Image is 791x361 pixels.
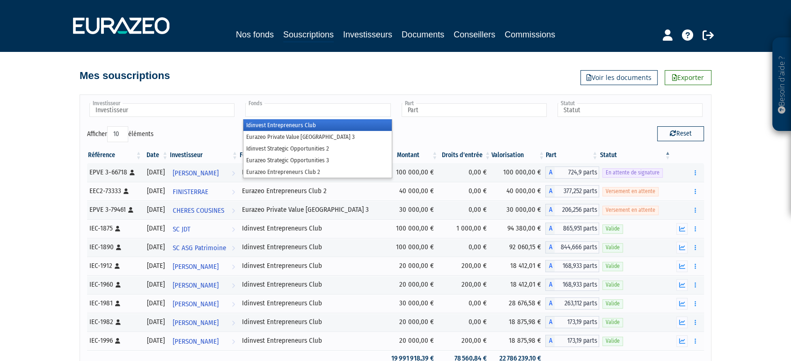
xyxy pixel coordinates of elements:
[169,163,239,182] a: [PERSON_NAME]
[545,241,555,253] span: A
[169,147,239,163] th: Investisseur: activer pour trier la colonne par ordre croissant
[89,224,139,233] div: IEC-1875
[236,28,274,41] a: Nos fonds
[89,336,139,346] div: IEC-1996
[439,313,491,332] td: 0,00 €
[602,168,663,177] span: En attente de signature
[545,166,599,179] div: A - Eurazeo Private Value Europe 3
[243,131,391,143] li: Eurazeo Private Value [GEOGRAPHIC_DATA] 3
[545,185,599,197] div: A - Eurazeo Entrepreneurs Club 2
[146,167,166,177] div: [DATE]
[116,245,121,250] i: [Français] Personne physique
[232,165,235,182] i: Voir l'investisseur
[545,297,555,310] span: A
[545,316,555,328] span: A
[283,28,334,43] a: Souscriptions
[232,239,235,257] i: Voir l'investisseur
[115,263,120,269] i: [Français] Personne physique
[232,296,235,313] i: Voir l'investisseur
[142,147,169,163] th: Date: activer pour trier la colonne par ordre croissant
[555,260,599,272] span: 168,933 parts
[555,223,599,235] span: 865,951 parts
[665,70,711,85] a: Exporter
[602,262,623,271] span: Valide
[384,219,439,238] td: 100 000,00 €
[555,316,599,328] span: 173,19 parts
[146,298,166,308] div: [DATE]
[602,318,623,327] span: Valide
[242,167,381,177] div: Eurazeo Private Value [GEOGRAPHIC_DATA] 3
[146,224,166,233] div: [DATE]
[242,224,381,233] div: Idinvest Entrepreneurs Club
[545,223,555,235] span: A
[384,257,439,275] td: 20 000,00 €
[146,317,166,327] div: [DATE]
[602,299,623,308] span: Valide
[545,166,555,179] span: A
[73,17,169,34] img: 1732889491-logotype_eurazeo_blanc_rvb.png
[89,205,139,215] div: EPVE 3-79461
[439,294,491,313] td: 0,00 €
[243,154,391,166] li: Eurazeo Strategic Opportunities 3
[491,275,545,294] td: 18 412,01 €
[555,335,599,347] span: 173,19 parts
[555,279,599,291] span: 168,933 parts
[384,201,439,219] td: 30 000,00 €
[545,241,599,253] div: A - Idinvest Entrepreneurs Club
[384,294,439,313] td: 30 000,00 €
[116,282,121,288] i: [Français] Personne physique
[242,336,381,346] div: Idinvest Entrepreneurs Club
[173,277,219,294] span: [PERSON_NAME]
[124,188,129,194] i: [Français] Personne physique
[173,314,219,332] span: [PERSON_NAME]
[545,260,599,272] div: A - Idinvest Entrepreneurs Club
[545,316,599,328] div: A - Idinvest Entrepreneurs Club
[239,147,384,163] th: Fonds: activer pour trier la colonne par ordre croissant
[384,332,439,350] td: 20 000,00 €
[555,166,599,179] span: 724,9 parts
[232,333,235,350] i: Voir l'investisseur
[439,238,491,257] td: 0,00 €
[439,163,491,182] td: 0,00 €
[545,335,555,347] span: A
[555,241,599,253] span: 844,666 parts
[439,332,491,350] td: 200,00 €
[232,202,235,219] i: Voir l'investisseur
[545,223,599,235] div: A - Idinvest Entrepreneurs Club
[439,147,491,163] th: Droits d'entrée: activer pour trier la colonne par ordre croissant
[169,182,239,201] a: FINISTERRAE
[89,167,139,177] div: EPVE 3-66718
[602,206,659,215] span: Versement en attente
[491,313,545,332] td: 18 875,98 €
[384,147,439,163] th: Montant: activer pour trier la colonne par ordre croissant
[243,166,391,178] li: Eurazeo Entrepreneurs Club 2
[169,313,239,332] a: [PERSON_NAME]
[343,28,392,41] a: Investisseurs
[80,70,170,81] h4: Mes souscriptions
[555,204,599,216] span: 206,256 parts
[402,28,444,41] a: Documents
[384,313,439,332] td: 20 000,00 €
[146,336,166,346] div: [DATE]
[146,186,166,196] div: [DATE]
[89,242,139,252] div: IEC-1890
[169,238,239,257] a: SC ASG Patrimoine
[545,204,555,216] span: A
[545,204,599,216] div: A - Eurazeo Private Value Europe 3
[115,226,120,231] i: [Français] Personne physique
[555,297,599,310] span: 263,112 parts
[128,207,133,213] i: [Français] Personne physique
[439,182,491,201] td: 0,00 €
[243,143,391,154] li: Idinvest Strategic Opportunities 2
[505,28,555,41] a: Commissions
[242,298,381,308] div: Idinvest Entrepreneurs Club
[491,257,545,275] td: 18 412,01 €
[454,28,495,41] a: Conseillers
[115,338,120,344] i: [Français] Personne physique
[657,126,704,141] button: Reset
[89,261,139,271] div: IEC-1912
[173,239,226,257] span: SC ASG Patrimoine
[242,186,381,196] div: Eurazeo Entrepreneurs Club 2
[491,163,545,182] td: 100 000,00 €
[545,279,599,291] div: A - Idinvest Entrepreneurs Club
